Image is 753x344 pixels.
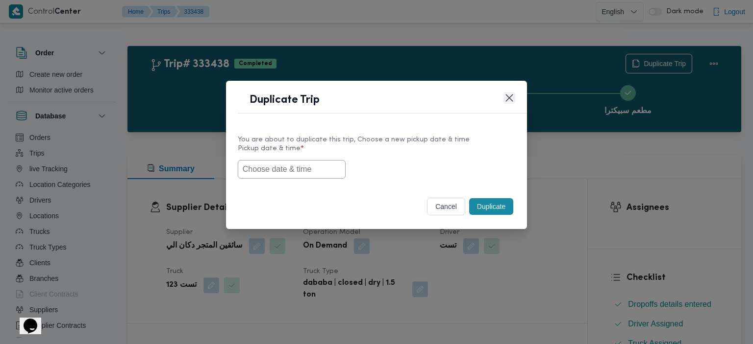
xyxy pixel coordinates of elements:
[469,198,513,215] button: Duplicate
[427,198,465,215] button: cancel
[503,92,515,104] button: Closes this modal window
[10,305,41,334] iframe: chat widget
[238,145,515,160] label: Pickup date & time
[238,160,346,179] input: Choose date & time
[250,92,320,108] h1: Duplicate Trip
[238,135,515,145] div: You are about to duplicate this trip, Choose a new pickup date & time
